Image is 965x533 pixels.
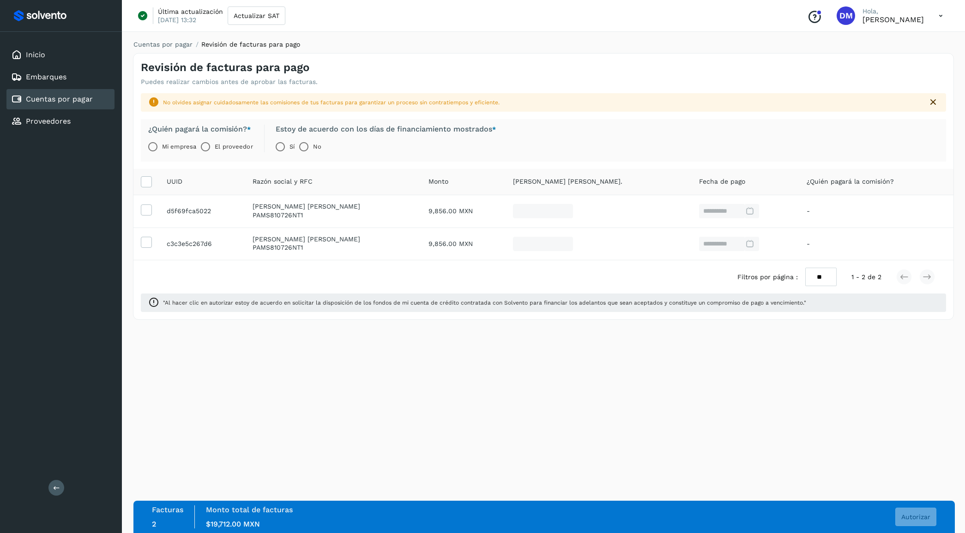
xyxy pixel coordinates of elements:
a: Cuentas por pagar [26,95,93,103]
td: 9,856.00 MXN [421,195,506,228]
label: Estoy de acuerdo con los días de financiamiento mostrados [276,125,496,134]
span: "Al hacer clic en autorizar estoy de acuerdo en solicitar la disposición de los fondos de mi cuen... [163,299,939,307]
span: PAMS810726NT1 [253,211,303,219]
label: Sí [289,138,295,156]
span: Monto [428,177,448,186]
p: Última actualización [158,7,223,16]
p: [DATE] 13:32 [158,16,196,24]
h4: Revisión de facturas para pago [141,61,309,74]
a: Cuentas por pagar [133,41,193,48]
a: Proveedores [26,117,71,126]
span: Fecha de pago [699,177,745,186]
label: No [313,138,321,156]
div: Inicio [6,45,115,65]
label: ¿Quién pagará la comisión? [148,125,253,134]
nav: breadcrumb [133,40,954,49]
span: 8a8b5df6-fc33-4147-91b6-d5f69fca5022 [167,207,211,215]
span: Filtros por página : [737,272,798,282]
label: El proveedor [215,138,253,156]
button: Autorizar [895,508,936,526]
span: - [807,240,810,247]
a: Inicio [26,50,45,59]
div: Embarques [6,67,115,87]
span: [PERSON_NAME] [PERSON_NAME]. [513,177,622,186]
span: 1 - 2 de 2 [851,272,881,282]
span: Actualizar SAT [234,12,279,19]
p: Hola, [862,7,924,15]
span: Autorizar [901,514,930,520]
span: Razón social y RFC [253,177,313,186]
span: - [807,207,810,215]
p: Diego Muriel Perez [862,15,924,24]
div: Cuentas por pagar [6,89,115,109]
span: 2 [152,520,156,528]
a: Embarques [26,72,66,81]
span: $19,712.00 MXN [206,520,260,528]
label: Mi empresa [162,138,196,156]
p: SAUL ARMANDO PALACIOS MARTINEZ [253,203,413,210]
label: Monto total de facturas [206,505,293,514]
label: Facturas [152,505,183,514]
div: Proveedores [6,111,115,132]
p: Puedes realizar cambios antes de aprobar las facturas. [141,78,318,86]
span: PAMS810726NT1 [253,244,303,251]
span: UUID [167,177,182,186]
span: ¿Quién pagará la comisión? [807,177,894,186]
span: Revisión de facturas para pago [201,41,300,48]
p: SAUL ARMANDO PALACIOS MARTINEZ [253,235,413,243]
span: 41eabf3d-0c7b-4585-85ed-c3c3e5c267d6 [167,240,212,247]
button: Actualizar SAT [228,6,285,25]
td: 9,856.00 MXN [421,228,506,260]
div: No olvides asignar cuidadosamente las comisiones de tus facturas para garantizar un proceso sin c... [163,98,920,107]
